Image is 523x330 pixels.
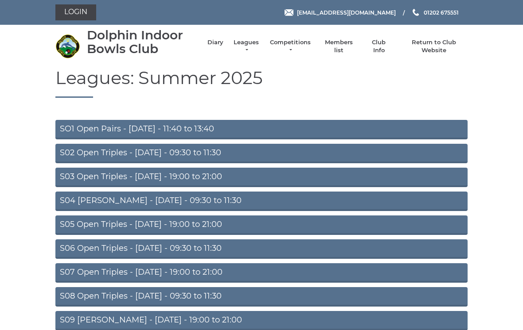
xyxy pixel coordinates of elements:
a: Login [55,4,96,20]
a: S06 Open Triples - [DATE] - 09:30 to 11:30 [55,239,468,259]
span: 01202 675551 [424,9,459,15]
div: Dolphin Indoor Bowls Club [87,28,199,56]
a: Leagues [232,38,260,54]
a: Members list [320,38,357,54]
a: S03 Open Triples - [DATE] - 19:00 to 21:00 [55,168,468,187]
a: S05 Open Triples - [DATE] - 19:00 to 21:00 [55,215,468,235]
a: Club Info [366,38,392,54]
h1: Leagues: Summer 2025 [55,68,468,98]
a: Diary [207,38,223,46]
img: Email [285,9,293,16]
img: Phone us [413,9,419,16]
a: Phone us 01202 675551 [411,8,459,17]
img: Dolphin Indoor Bowls Club [55,34,80,58]
a: S08 Open Triples - [DATE] - 09:30 to 11:30 [55,287,468,307]
a: S04 [PERSON_NAME] - [DATE] - 09:30 to 11:30 [55,192,468,211]
a: SO1 Open Pairs - [DATE] - 11:40 to 13:40 [55,120,468,139]
a: S02 Open Triples - [DATE] - 09:30 to 11:30 [55,144,468,163]
a: Email [EMAIL_ADDRESS][DOMAIN_NAME] [285,8,396,17]
a: Competitions [269,38,312,54]
a: S07 Open Triples - [DATE] - 19:00 to 21:00 [55,263,468,283]
span: [EMAIL_ADDRESS][DOMAIN_NAME] [297,9,396,15]
a: Return to Club Website [401,38,468,54]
